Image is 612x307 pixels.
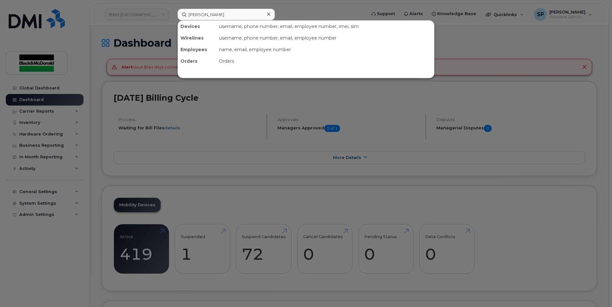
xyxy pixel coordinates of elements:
[216,21,434,32] div: username, phone number, email, employee number, imei, sim
[178,44,216,55] div: Employees
[178,21,216,32] div: Devices
[216,55,434,67] div: Orders
[178,55,216,67] div: Orders
[216,44,434,55] div: name, email, employee number
[178,32,216,44] div: Wirelines
[216,32,434,44] div: username, phone number, email, employee number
